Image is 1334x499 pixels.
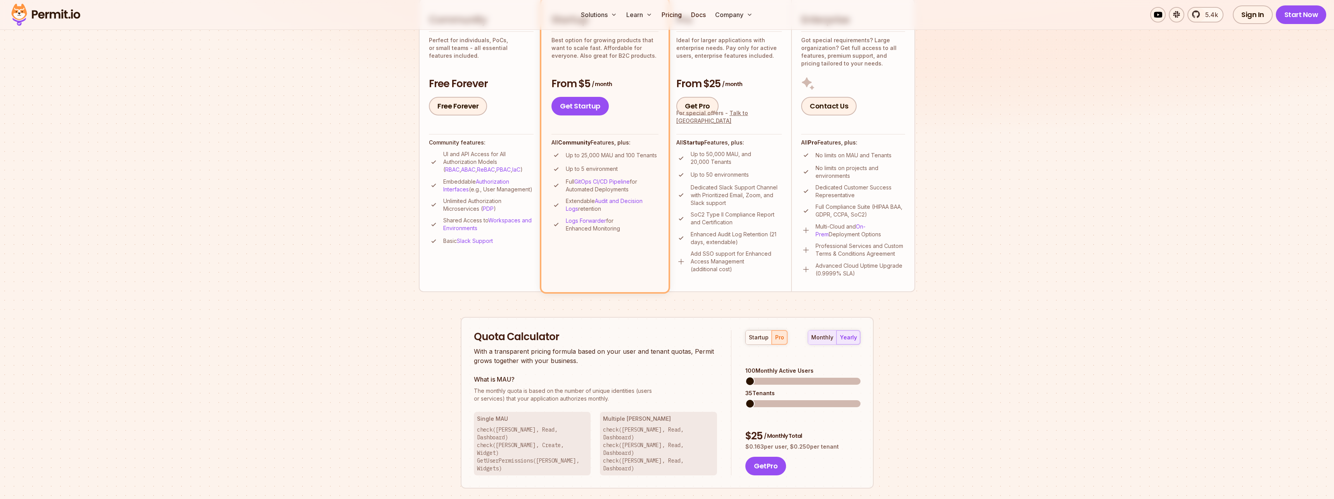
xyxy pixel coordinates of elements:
[811,334,833,341] div: monthly
[712,7,756,22] button: Company
[683,139,704,146] strong: Startup
[816,164,905,180] p: No limits on projects and environments
[691,184,782,207] p: Dedicated Slack Support Channel with Prioritized Email, Zoom, and Slack support
[592,80,612,88] span: / month
[566,217,658,232] p: for Enhanced Monitoring
[566,197,658,213] p: Extendable retention
[676,36,782,60] p: Ideal for larger applications with enterprise needs. Pay only for active users, enterprise featur...
[551,77,658,91] h3: From $5
[603,415,714,423] h3: Multiple [PERSON_NAME]
[801,139,905,146] h4: All Features, plus:
[816,151,892,159] p: No limits on MAU and Tenants
[764,432,802,440] span: / Monthly Total
[443,237,493,245] p: Basic
[443,150,534,174] p: UI and API Access for All Authorization Models ( , , , , )
[658,7,685,22] a: Pricing
[551,97,609,115] a: Get Startup
[816,223,866,237] a: On-Prem
[429,97,487,115] a: Free Forever
[461,166,475,173] a: ABAC
[551,36,658,60] p: Best option for growing products that want to scale fast. Affordable for everyone. Also great for...
[429,36,534,60] p: Perfect for individuals, PoCs, or small teams - all essential features included.
[722,80,742,88] span: / month
[745,443,860,451] p: $ 0.163 per user, $ 0.250 per tenant
[474,375,717,384] h3: What is MAU?
[816,184,905,199] p: Dedicated Customer Success Representative
[512,166,520,173] a: IaC
[603,426,714,472] p: check([PERSON_NAME], Read, Dashboard) check([PERSON_NAME], Read, Dashboard) check([PERSON_NAME], ...
[691,231,782,246] p: Enhanced Audit Log Retention (21 days, extendable)
[474,387,717,395] span: The monthly quota is based on the number of unique identities (users
[676,97,719,115] a: Get Pro
[443,197,534,213] p: Unlimited Authorization Microservices ( )
[429,77,534,91] h3: Free Forever
[477,415,588,423] h3: Single MAU
[566,217,606,224] a: Logs Forwarder
[808,139,817,146] strong: Pro
[801,36,905,67] p: Got special requirements? Large organization? Get full access to all features, premium support, a...
[483,205,494,212] a: PDP
[816,262,905,277] p: Advanced Cloud Uptime Upgrade (0.9999% SLA)
[691,211,782,226] p: SoC2 Type II Compliance Report and Certification
[474,347,717,365] p: With a transparent pricing formula based on your user and tenant quotas, Permit grows together wi...
[566,165,618,173] p: Up to 5 environment
[8,2,84,28] img: Permit logo
[474,330,717,344] h2: Quota Calculator
[558,139,591,146] strong: Community
[745,429,860,443] div: $ 25
[474,387,717,403] p: or services) that your application authorizes monthly.
[691,150,782,166] p: Up to 50,000 MAU, and 20,000 Tenants
[676,77,782,91] h3: From $25
[443,217,534,232] p: Shared Access to
[816,242,905,258] p: Professional Services and Custom Terms & Conditions Agreement
[691,171,749,179] p: Up to 50 environments
[566,178,658,193] p: Full for Automated Deployments
[745,389,860,397] div: 35 Tenants
[745,457,786,475] button: GetPro
[1233,5,1273,24] a: Sign In
[1276,5,1327,24] a: Start Now
[477,426,588,472] p: check([PERSON_NAME], Read, Dashboard) check([PERSON_NAME], Create, Widget) GetUserPermissions([PE...
[477,166,495,173] a: ReBAC
[745,367,860,375] div: 100 Monthly Active Users
[496,166,511,173] a: PBAC
[445,166,460,173] a: RBAC
[623,7,655,22] button: Learn
[691,250,782,273] p: Add SSO support for Enhanced Access Management (additional cost)
[457,237,493,244] a: Slack Support
[676,139,782,146] h4: All Features, plus:
[1187,7,1223,22] a: 5.4k
[1201,10,1218,19] span: 5.4k
[578,7,620,22] button: Solutions
[551,139,658,146] h4: All Features, plus:
[688,7,709,22] a: Docs
[429,139,534,146] h4: Community features:
[566,151,657,159] p: Up to 25,000 MAU and 100 Tenants
[749,334,769,341] div: startup
[443,178,509,193] a: Authorization Interfaces
[574,178,630,185] a: GitOps CI/CD Pipeline
[801,97,857,115] a: Contact Us
[816,223,905,238] p: Multi-Cloud and Deployment Options
[443,178,534,193] p: Embeddable (e.g., User Management)
[676,109,782,125] div: For special offers -
[816,203,905,219] p: Full Compliance Suite (HIPAA BAA, GDPR, CCPA, SoC2)
[566,198,643,212] a: Audit and Decision Logs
